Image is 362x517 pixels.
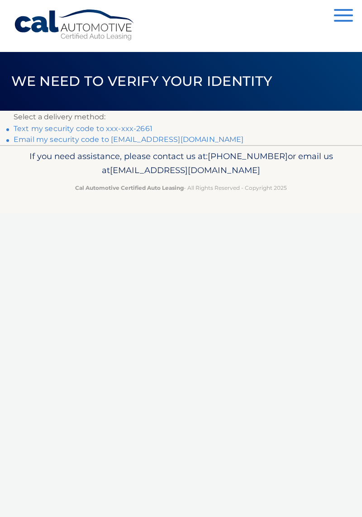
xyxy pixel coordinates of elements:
[14,149,348,178] p: If you need assistance, please contact us at: or email us at
[14,135,244,144] a: Email my security code to [EMAIL_ADDRESS][DOMAIN_NAME]
[14,111,348,123] p: Select a delivery method:
[11,73,272,89] span: We need to verify your identity
[14,124,152,133] a: Text my security code to xxx-xxx-2661
[75,184,184,191] strong: Cal Automotive Certified Auto Leasing
[334,9,353,24] button: Menu
[110,165,260,175] span: [EMAIL_ADDRESS][DOMAIN_NAME]
[14,183,348,193] p: - All Rights Reserved - Copyright 2025
[208,151,288,161] span: [PHONE_NUMBER]
[14,9,136,41] a: Cal Automotive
